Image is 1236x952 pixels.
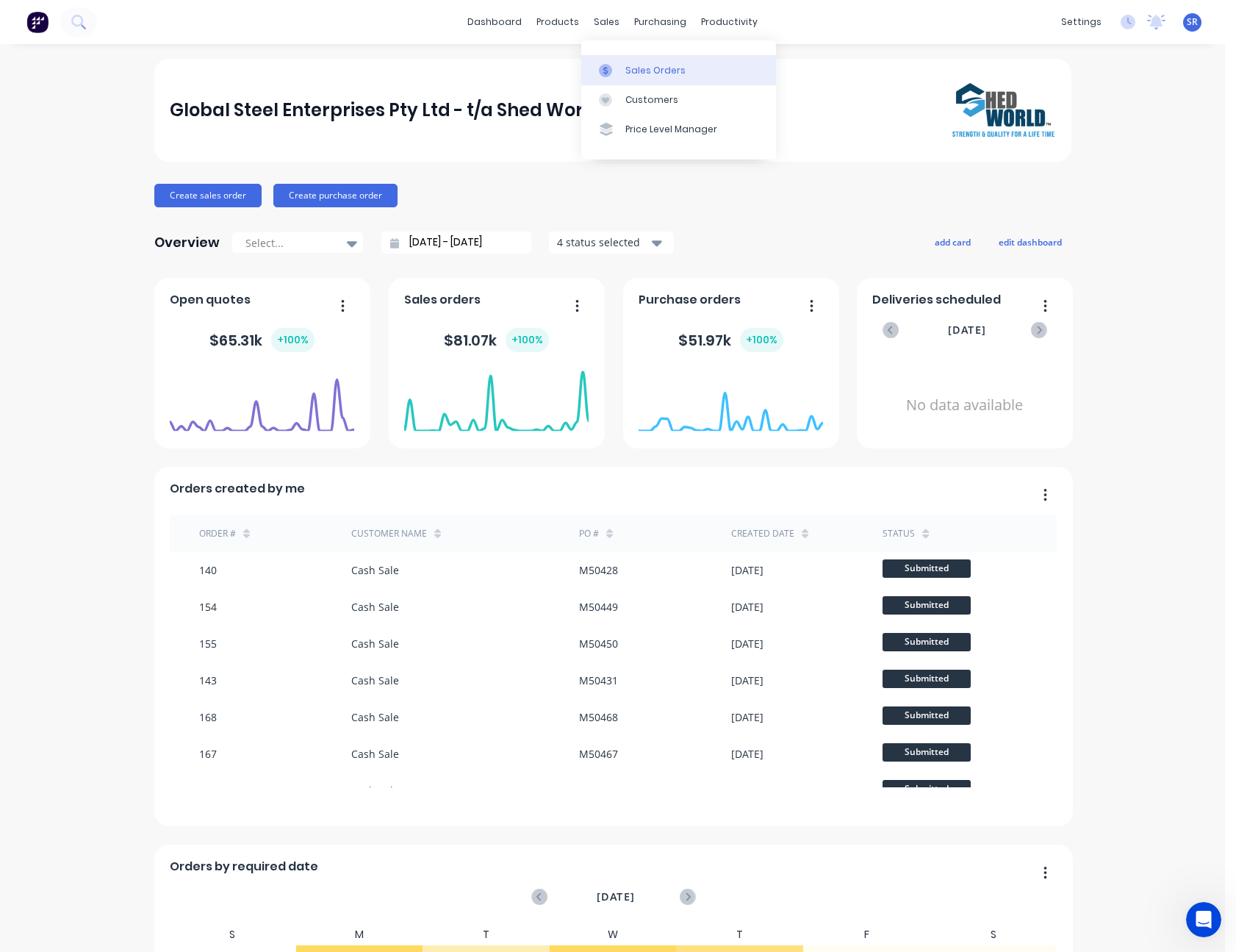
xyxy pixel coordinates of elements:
button: add card [925,232,980,251]
a: dashboard [460,11,529,33]
button: edit dashboard [989,232,1071,251]
div: [DATE] [731,636,763,651]
div: S [930,924,1057,945]
iframe: Intercom live chat [1186,902,1221,937]
div: $ 81.07k [444,328,549,352]
div: + 100 % [271,328,315,352]
div: Cash Sale [351,636,399,651]
div: purchasing [627,11,694,33]
span: 4 articles [15,166,62,182]
div: M50428 [579,562,618,578]
h1: Help [129,7,168,32]
span: 1 article [15,242,57,257]
div: $ 65.31k [209,328,315,352]
div: [DATE] [731,673,763,688]
div: [DATE] [731,599,763,615]
span: News [170,495,198,506]
div: [DATE] [731,746,763,762]
div: settings [1054,11,1109,33]
span: Submitted [883,596,971,615]
div: Cash Sale [351,562,399,578]
div: 143 [199,673,217,688]
span: Submitted [883,633,971,651]
div: 168 [199,709,217,725]
div: 140 [199,562,217,578]
div: M [296,924,423,945]
div: M50450 [579,636,618,651]
p: Purchasing [15,432,262,448]
button: 4 status selected [549,232,674,254]
div: 4 status selected [557,235,650,250]
div: Cash Sale [351,746,399,762]
div: PO # [579,527,599,540]
img: Factory [26,11,48,33]
div: T [676,924,803,945]
div: Cash Sale [351,599,399,615]
p: Managing products [15,299,262,315]
span: Deliveries scheduled [872,291,1001,309]
a: Price Level Manager [581,115,776,144]
a: Sales Orders [581,55,776,85]
div: + 100 % [506,328,549,352]
p: Managing sales [15,375,262,390]
div: [DATE] [731,709,763,725]
div: Order # [199,527,236,540]
div: No data available [872,357,1057,454]
div: Customers [625,93,678,107]
div: Cash Sale [351,783,399,798]
img: Global Steel Enterprises Pty Ltd - t/a Shed World [952,83,1055,137]
p: Products [15,281,262,296]
div: 154 [199,599,217,615]
div: products [529,11,586,33]
p: Managing purchases [15,451,262,466]
div: $ 51.97k [678,328,783,352]
span: Home [21,495,51,506]
div: Cash Sale [351,673,399,688]
div: productivity [694,11,765,33]
span: Sales orders [404,291,481,309]
span: Purchase orders [639,291,741,309]
div: S [169,924,296,945]
div: sales [586,11,627,33]
div: Customer Name [351,527,427,540]
div: M50477 [579,783,618,798]
div: M50431 [579,673,618,688]
div: status [883,527,915,540]
div: Price Level Manager [625,123,717,136]
div: 167 [199,746,217,762]
div: 172 [199,783,217,798]
span: 51 articles [15,393,68,409]
div: M50468 [579,709,618,725]
div: W [550,924,677,945]
div: T [423,924,550,945]
div: [DATE] [731,783,763,798]
span: Orders created by me [170,480,305,498]
div: Overview [154,228,220,257]
div: + 100 % [740,328,783,352]
div: Sales Orders [625,64,686,77]
span: [DATE] [948,322,986,338]
span: Submitted [883,780,971,798]
p: Useful information to get you started [15,148,262,163]
span: Submitted [883,670,971,688]
span: 9 articles [15,318,62,333]
p: Dashboard [15,205,262,221]
span: Messages [85,495,136,506]
span: Orders by required date [170,858,318,876]
span: [DATE] [597,889,635,905]
button: News [147,459,220,518]
a: Customers [581,85,776,115]
div: M50449 [579,599,618,615]
div: Global Steel Enterprises Pty Ltd - t/a Shed World [170,96,601,125]
span: Submitted [883,743,971,762]
button: Messages [73,459,147,518]
span: Submitted [883,559,971,578]
p: Sales [15,357,262,372]
div: Close [258,6,284,32]
button: Create purchase order [273,184,398,207]
div: [DATE] [731,562,763,578]
p: Insights into how jobs are tracking [15,223,262,239]
span: SR [1187,15,1198,29]
span: Submitted [883,706,971,725]
button: Help [220,459,294,518]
